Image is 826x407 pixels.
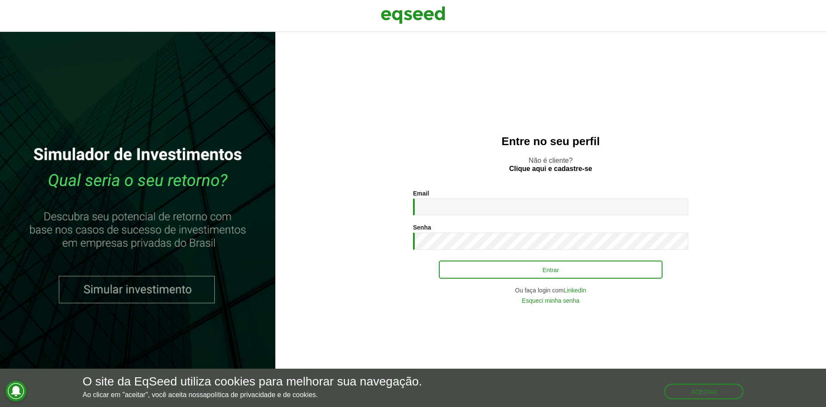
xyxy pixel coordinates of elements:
p: Não é cliente? [293,156,809,173]
p: Ao clicar em "aceitar", você aceita nossa . [83,391,422,399]
div: Ou faça login com [413,287,688,293]
a: Clique aqui e cadastre-se [509,165,592,172]
a: política de privacidade e de cookies [207,391,316,398]
button: Aceitar [664,384,743,399]
img: EqSeed Logo [381,4,445,26]
h2: Entre no seu perfil [293,135,809,148]
label: Senha [413,224,431,230]
a: LinkedIn [564,287,586,293]
h5: O site da EqSeed utiliza cookies para melhorar sua navegação. [83,375,422,388]
label: Email [413,190,429,196]
button: Entrar [439,261,663,279]
a: Esqueci minha senha [522,298,579,304]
